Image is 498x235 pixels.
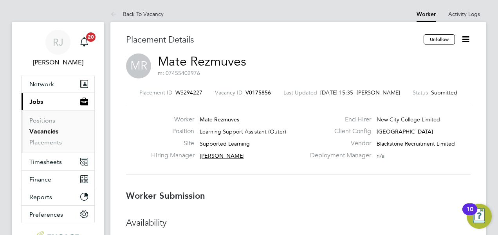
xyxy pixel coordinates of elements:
[158,69,200,77] span: m: 07455402976
[377,140,455,147] span: Blackstone Recruitment Limited
[22,206,94,223] button: Preferences
[86,32,96,42] span: 20
[22,93,94,110] button: Jobs
[215,89,242,96] label: Vacancy ID
[53,37,63,47] span: RJ
[151,127,194,135] label: Position
[305,127,371,135] label: Client Config
[29,193,52,201] span: Reports
[320,89,357,96] span: [DATE] 15:35 -
[151,116,194,124] label: Worker
[29,80,54,88] span: Network
[283,89,317,96] label: Last Updated
[413,89,428,96] label: Status
[126,53,151,78] span: MR
[29,128,58,135] a: Vacancies
[357,89,400,96] span: [PERSON_NAME]
[29,176,51,183] span: Finance
[377,128,433,135] span: [GEOGRAPHIC_DATA]
[110,11,164,18] a: Back To Vacancy
[200,152,245,159] span: [PERSON_NAME]
[29,158,62,166] span: Timesheets
[305,139,371,148] label: Vendor
[200,140,250,147] span: Supported Learning
[466,209,473,219] div: 10
[467,204,492,229] button: Open Resource Center, 10 new notifications
[158,54,246,69] a: Mate Rezmuves
[29,139,62,146] a: Placements
[417,11,436,18] a: Worker
[22,171,94,188] button: Finance
[377,116,440,123] span: New City College Limited
[424,34,455,45] button: Unfollow
[126,34,418,46] h3: Placement Details
[29,211,63,218] span: Preferences
[29,98,43,105] span: Jobs
[448,11,480,18] a: Activity Logs
[126,190,205,201] b: Worker Submission
[22,110,94,153] div: Jobs
[305,151,371,160] label: Deployment Manager
[377,152,384,159] span: n/a
[245,89,271,96] span: V0175856
[200,128,286,135] span: Learning Support Assistant (Outer)
[139,89,172,96] label: Placement ID
[175,89,202,96] span: WS294227
[29,117,55,124] a: Positions
[21,30,95,67] a: RJ[PERSON_NAME]
[22,75,94,93] button: Network
[151,139,194,148] label: Site
[126,217,471,229] h3: Availability
[305,116,371,124] label: End Hirer
[151,151,194,160] label: Hiring Manager
[22,153,94,170] button: Timesheets
[21,58,95,67] span: Rachel Johnson
[22,188,94,205] button: Reports
[200,116,239,123] span: Mate Rezmuves
[431,89,457,96] span: Submitted
[76,30,92,55] a: 20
